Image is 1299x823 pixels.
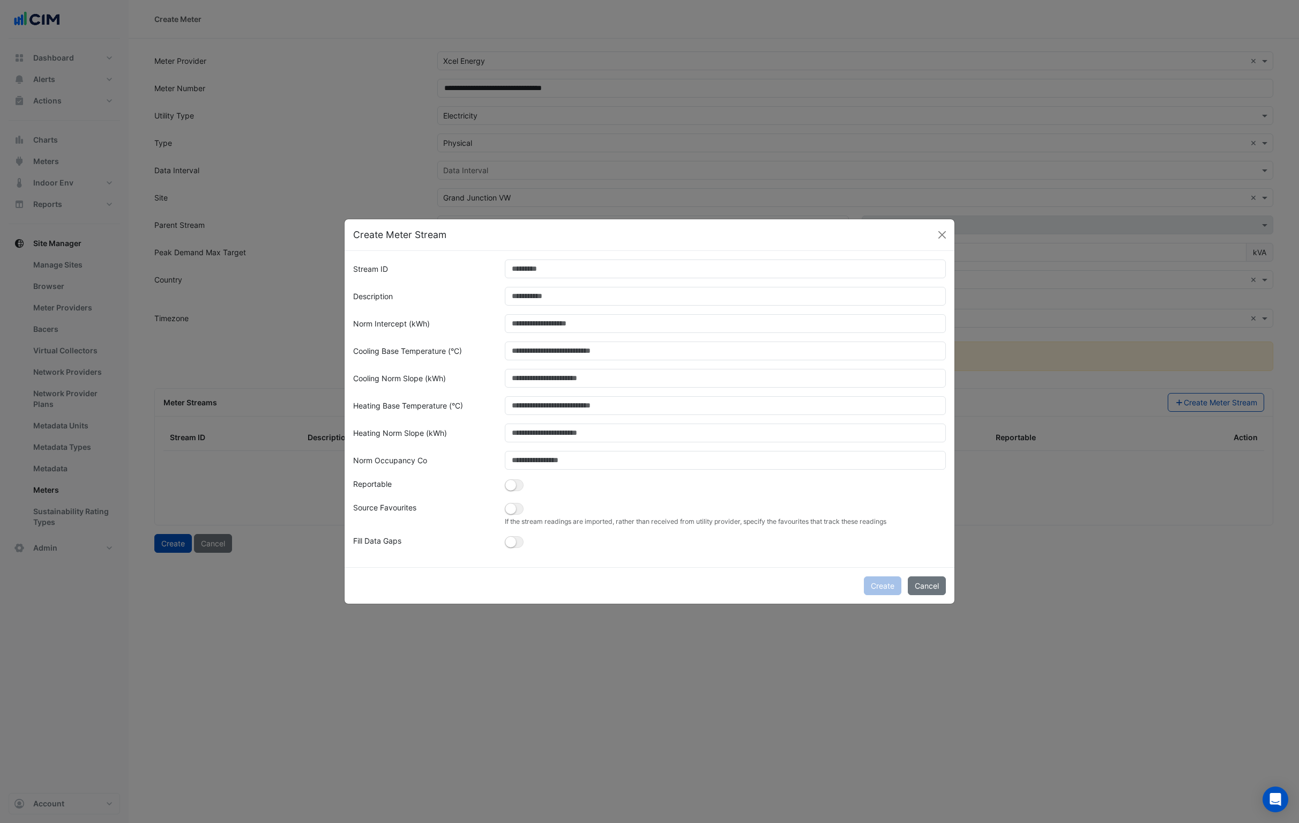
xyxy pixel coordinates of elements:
[353,451,427,470] label: Norm Occupancy Co
[353,478,392,493] label: Reportable
[353,535,401,550] label: Fill Data Gaps
[505,517,946,527] small: If the stream readings are imported, rather than received from utility provider, specify the favo...
[353,342,462,360] label: Cooling Base Temperature (°C)
[353,369,446,388] label: Cooling Norm Slope (kWh)
[353,502,416,517] label: Source Favourites
[908,576,946,595] button: Cancel
[353,314,430,333] label: Norm Intercept (kWh)
[934,227,950,243] button: Close
[353,259,388,278] label: Stream ID
[353,287,393,306] label: Description
[1263,787,1288,812] div: Open Intercom Messenger
[353,424,447,442] label: Heating Norm Slope (kWh)
[353,228,446,242] h5: Create Meter Stream
[353,396,463,415] label: Heating Base Temperature (°C)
